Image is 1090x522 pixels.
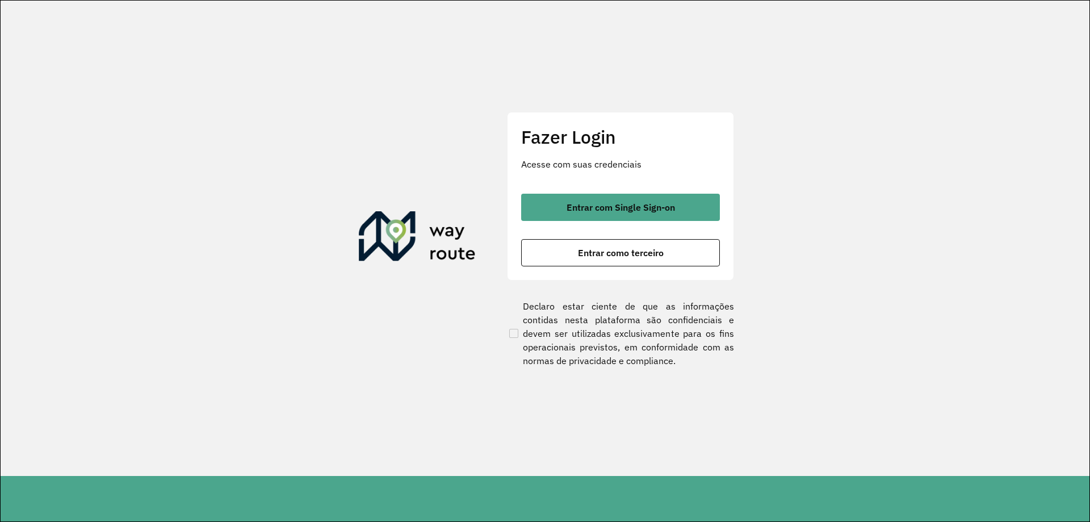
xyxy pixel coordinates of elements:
button: button [521,239,720,266]
span: Entrar como terceiro [578,248,664,257]
h2: Fazer Login [521,126,720,148]
img: Roteirizador AmbevTech [359,211,476,266]
p: Acesse com suas credenciais [521,157,720,171]
span: Entrar com Single Sign-on [567,203,675,212]
label: Declaro estar ciente de que as informações contidas nesta plataforma são confidenciais e devem se... [507,299,734,368]
button: button [521,194,720,221]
